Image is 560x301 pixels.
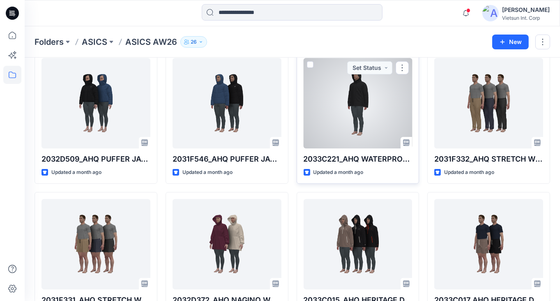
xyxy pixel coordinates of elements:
p: Updated a month ago [182,168,233,177]
button: New [492,35,529,49]
img: avatar [482,5,499,21]
div: Vietsun Int. Corp [502,15,550,21]
button: 26 [180,36,207,48]
a: 2033C221_AHQ WATERPROOF PUFFER JACEKT UNISEX WESTERN_AW26 [304,58,413,148]
p: 2032D509_AHQ PUFFER JACKET WOMEN WESTERN_AW26 [41,153,150,165]
a: Folders [35,36,64,48]
a: 2031F546_AHQ PUFFER JACKET MEN WESTERN _AW26 [173,58,281,148]
p: ASICS AW26 [125,36,177,48]
p: Updated a month ago [313,168,364,177]
a: 2032D372_AHQ NAGINO WOVEN LONG JACKET WOMEN WESTERN_AW26 [173,199,281,289]
div: [PERSON_NAME] [502,5,550,15]
a: 2033C017_AHQ HERITAGE DOUBLE WEAVE 7IN SHORT UNISEX WESTERN_AW26 [434,199,543,289]
a: ASICS [82,36,107,48]
a: 2032D509_AHQ PUFFER JACKET WOMEN WESTERN_AW26 [41,58,150,148]
a: 2033C015_AHQ HERITAGE DOUBLE WEAVE RELAXED ANORAK UNISEX WESTERN _AW26 [304,199,413,289]
p: 2031F332_AHQ STRETCH WOVEN PANT MEN WESTERN_AW26 [434,153,543,165]
p: Updated a month ago [51,168,101,177]
p: 2033C221_AHQ WATERPROOF PUFFER JACEKT UNISEX WESTERN_AW26 [304,153,413,165]
p: 2031F546_AHQ PUFFER JACKET MEN WESTERN _AW26 [173,153,281,165]
a: 2031F331_AHQ STRETCH WOVEN 5IN SHORT MEN WESTERN_AW26 [41,199,150,289]
p: Updated a month ago [444,168,494,177]
p: 26 [191,37,197,46]
a: 2031F332_AHQ STRETCH WOVEN PANT MEN WESTERN_AW26 [434,58,543,148]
